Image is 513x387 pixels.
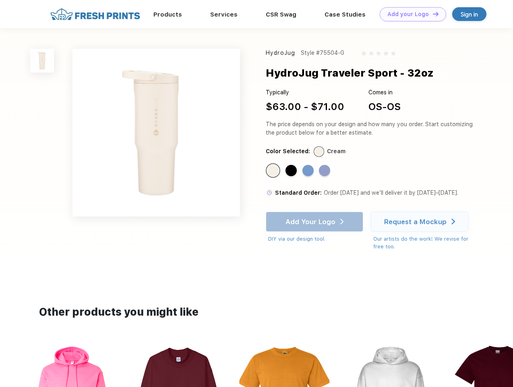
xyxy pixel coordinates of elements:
[39,304,474,320] div: Other products you might like
[266,147,310,156] div: Color Selected:
[30,49,54,73] img: func=resize&h=100
[266,88,344,97] div: Typically
[268,235,363,243] div: DIY via our design tool.
[384,218,447,226] div: Request a Mockup
[153,11,182,18] a: Products
[302,165,314,176] div: Light Blue
[461,10,478,19] div: Sign in
[391,51,396,56] img: gray_star.svg
[319,165,330,176] div: Peri
[301,49,344,57] div: Style #75504-G
[387,11,429,18] div: Add your Logo
[373,235,476,251] div: Our artists do the work! We revise for free too.
[266,65,434,81] div: HydroJug Traveler Sport - 32oz
[266,100,344,114] div: $63.00 - $71.00
[275,189,322,196] span: Standard Order:
[267,165,279,176] div: Cream
[324,189,458,196] span: Order [DATE] and we’ll deliver it by [DATE]–[DATE].
[266,120,476,137] div: The price depends on your design and how many you order. Start customizing the product below for ...
[368,100,401,114] div: OS-OS
[361,51,366,56] img: gray_star.svg
[368,88,401,97] div: Comes in
[383,51,388,56] img: gray_star.svg
[369,51,374,56] img: gray_star.svg
[72,49,240,216] img: func=resize&h=640
[266,49,295,57] div: HydroJug
[451,218,455,225] img: white arrow
[376,51,381,56] img: gray_star.svg
[48,7,143,21] img: fo%20logo%202.webp
[266,189,273,196] img: standard order
[452,7,486,21] a: Sign in
[285,165,297,176] div: Black
[433,12,439,16] img: DT
[327,147,345,156] div: Cream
